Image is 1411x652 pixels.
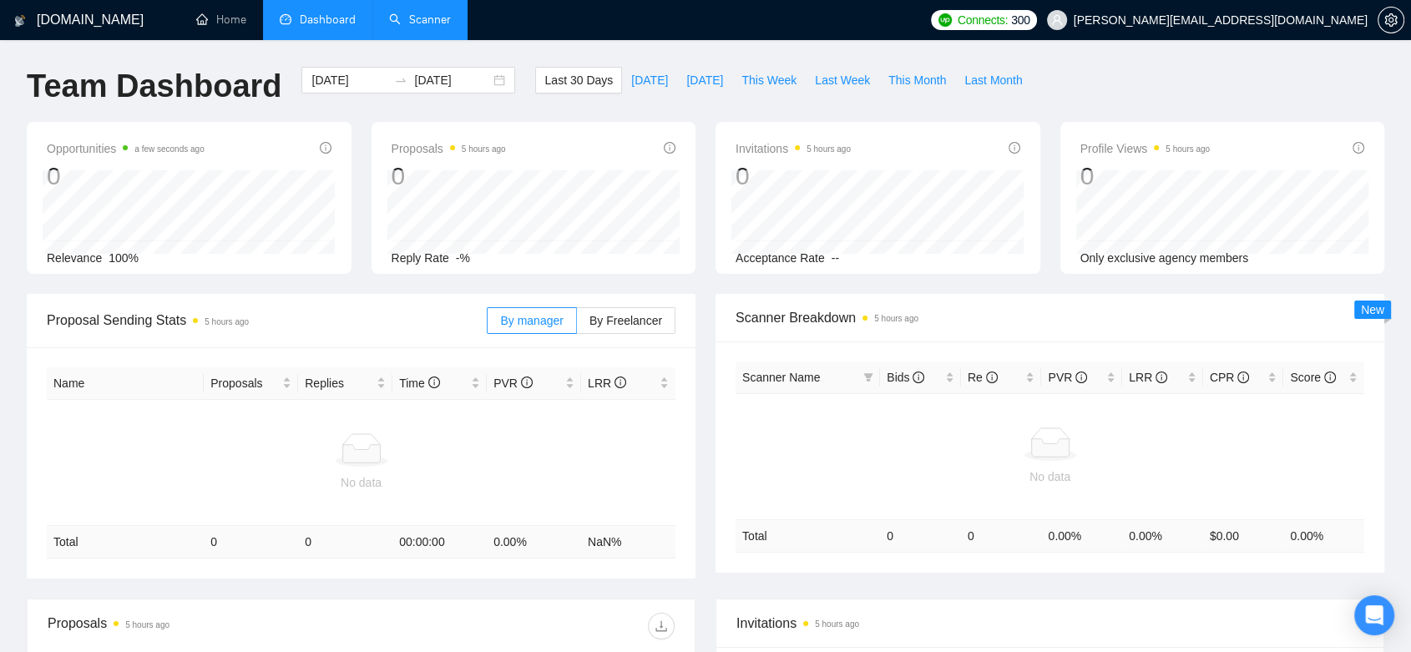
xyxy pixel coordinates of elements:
[428,377,440,388] span: info-circle
[1156,371,1167,383] span: info-circle
[742,468,1358,486] div: No data
[736,160,851,192] div: 0
[1203,519,1284,552] td: $ 0.00
[109,251,139,265] span: 100%
[968,371,998,384] span: Re
[394,73,407,87] span: to
[815,71,870,89] span: Last Week
[311,71,387,89] input: Start date
[500,314,563,327] span: By manager
[736,139,851,159] span: Invitations
[298,367,392,400] th: Replies
[649,619,674,633] span: download
[879,67,955,94] button: This Month
[320,142,331,154] span: info-circle
[1378,13,1404,27] a: setting
[736,251,825,265] span: Acceptance Rate
[1210,371,1249,384] span: CPR
[535,67,622,94] button: Last 30 Days
[205,317,249,326] time: 5 hours ago
[1080,160,1211,192] div: 0
[1283,519,1364,552] td: 0.00 %
[196,13,246,27] a: homeHome
[47,251,102,265] span: Relevance
[736,613,1363,634] span: Invitations
[305,374,373,392] span: Replies
[807,144,851,154] time: 5 hours ago
[880,519,961,552] td: 0
[581,526,675,558] td: NaN %
[1051,14,1063,26] span: user
[955,67,1031,94] button: Last Month
[53,473,669,492] div: No data
[300,13,356,27] span: Dashboard
[14,8,26,34] img: logo
[1290,371,1335,384] span: Score
[588,377,626,390] span: LRR
[47,367,204,400] th: Name
[125,620,169,629] time: 5 hours ago
[622,67,677,94] button: [DATE]
[1129,371,1167,384] span: LRR
[1041,519,1122,552] td: 0.00 %
[648,613,675,639] button: download
[888,71,946,89] span: This Month
[414,71,490,89] input: End date
[280,13,291,25] span: dashboard
[1011,11,1029,29] span: 300
[1378,7,1404,33] button: setting
[736,307,1364,328] span: Scanner Breakdown
[1075,371,1087,383] span: info-circle
[298,526,392,558] td: 0
[863,372,873,382] span: filter
[392,526,487,558] td: 00:00:00
[631,71,668,89] span: [DATE]
[961,519,1042,552] td: 0
[47,160,205,192] div: 0
[392,139,506,159] span: Proposals
[392,160,506,192] div: 0
[47,310,487,331] span: Proposal Sending Stats
[1080,251,1249,265] span: Only exclusive agency members
[399,377,439,390] span: Time
[806,67,879,94] button: Last Week
[832,251,839,265] span: --
[27,67,281,106] h1: Team Dashboard
[47,526,204,558] td: Total
[389,13,451,27] a: searchScanner
[589,314,662,327] span: By Freelancer
[544,71,613,89] span: Last 30 Days
[732,67,806,94] button: This Week
[493,377,533,390] span: PVR
[986,371,998,383] span: info-circle
[392,251,449,265] span: Reply Rate
[1324,371,1336,383] span: info-circle
[736,519,880,552] td: Total
[204,526,298,558] td: 0
[1353,142,1364,154] span: info-circle
[1080,139,1211,159] span: Profile Views
[1122,519,1203,552] td: 0.00 %
[1237,371,1249,383] span: info-circle
[614,377,626,388] span: info-circle
[456,251,470,265] span: -%
[874,314,918,323] time: 5 hours ago
[47,139,205,159] span: Opportunities
[686,71,723,89] span: [DATE]
[860,365,877,390] span: filter
[958,11,1008,29] span: Connects:
[887,371,924,384] span: Bids
[742,371,820,384] span: Scanner Name
[394,73,407,87] span: swap-right
[462,144,506,154] time: 5 hours ago
[210,374,279,392] span: Proposals
[664,142,675,154] span: info-circle
[1048,371,1087,384] span: PVR
[1378,13,1403,27] span: setting
[938,13,952,27] img: upwork-logo.png
[487,526,581,558] td: 0.00 %
[1354,595,1394,635] div: Open Intercom Messenger
[134,144,204,154] time: a few seconds ago
[1166,144,1210,154] time: 5 hours ago
[964,71,1022,89] span: Last Month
